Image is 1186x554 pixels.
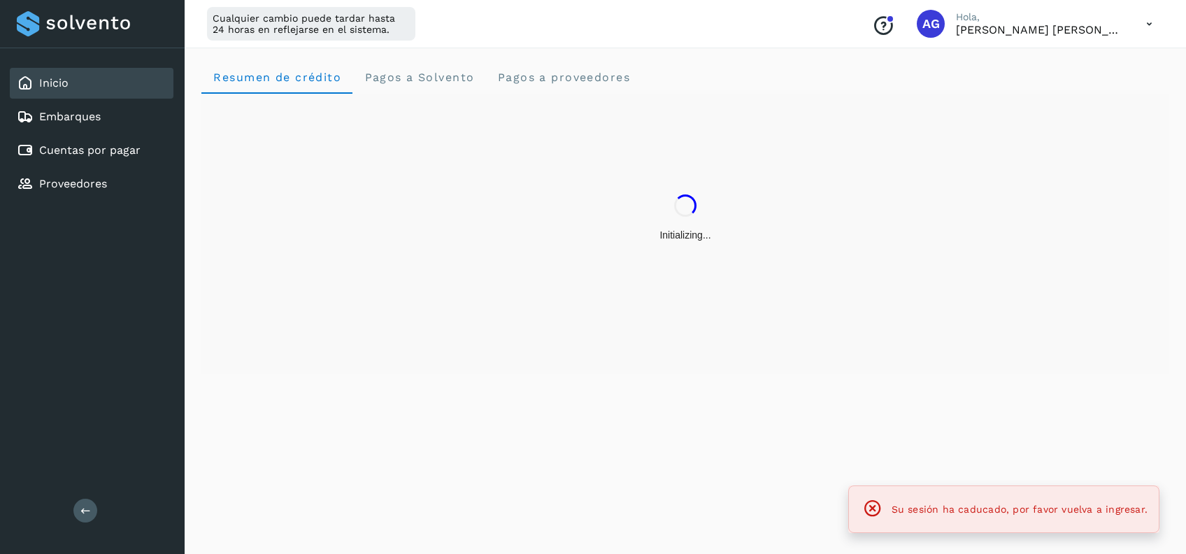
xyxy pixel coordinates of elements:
a: Cuentas por pagar [39,143,141,157]
p: Hola, [956,11,1124,23]
span: Su sesión ha caducado, por favor vuelva a ingresar. [892,504,1148,515]
div: Inicio [10,68,173,99]
span: Resumen de crédito [213,71,341,84]
div: Proveedores [10,169,173,199]
p: Abigail Gonzalez Leon [956,23,1124,36]
a: Inicio [39,76,69,90]
span: Pagos a proveedores [496,71,630,84]
div: Cualquier cambio puede tardar hasta 24 horas en reflejarse en el sistema. [207,7,415,41]
span: Pagos a Solvento [364,71,474,84]
a: Embarques [39,110,101,123]
div: Embarques [10,101,173,132]
a: Proveedores [39,177,107,190]
div: Cuentas por pagar [10,135,173,166]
